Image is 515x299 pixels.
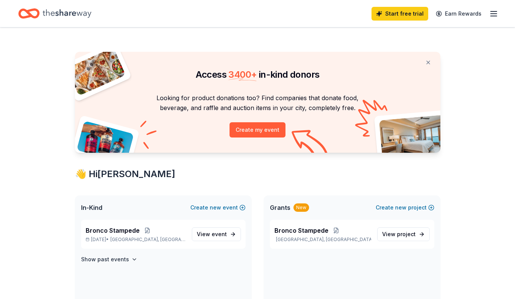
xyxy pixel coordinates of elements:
button: Create my event [230,122,285,138]
img: Curvy arrow [292,130,330,158]
a: View project [377,227,430,241]
span: Bronco Stampede [86,226,140,235]
span: new [210,203,221,212]
div: New [293,203,309,212]
div: 👋 Hi [PERSON_NAME] [75,168,440,180]
a: Earn Rewards [431,7,486,21]
a: Home [18,5,91,22]
img: Pizza [66,47,126,96]
span: Grants [270,203,290,212]
a: Start free trial [372,7,428,21]
span: event [212,231,227,237]
span: new [395,203,407,212]
span: [GEOGRAPHIC_DATA], [GEOGRAPHIC_DATA] [110,237,185,243]
p: Looking for product donations too? Find companies that donate food, beverage, and raffle and auct... [84,93,431,113]
button: Show past events [81,255,137,264]
p: [GEOGRAPHIC_DATA], [GEOGRAPHIC_DATA] [274,237,371,243]
span: View [382,230,416,239]
span: Access in-kind donors [196,69,320,80]
button: Createnewevent [190,203,246,212]
span: View [197,230,227,239]
p: [DATE] • [86,237,186,243]
a: View event [192,227,241,241]
span: project [397,231,416,237]
span: Bronco Stampede [274,226,328,235]
button: Createnewproject [376,203,434,212]
span: In-Kind [81,203,102,212]
span: 3400 + [228,69,257,80]
h4: Show past events [81,255,129,264]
